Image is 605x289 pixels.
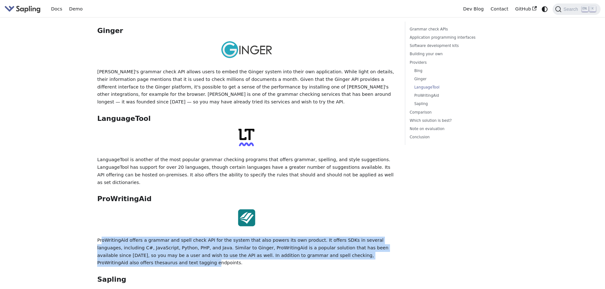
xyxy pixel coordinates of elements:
a: Grammar check APIs [410,26,496,32]
a: Software development kits [410,43,496,49]
a: Ginger [414,76,494,82]
a: LanguageTool [414,84,494,90]
a: Bing [414,68,494,74]
p: ProWritingAid offers a grammar and spell check API for the system that also powers its own produc... [97,237,396,267]
a: Comparison [410,109,496,115]
img: ProWritingAid [238,209,255,227]
p: [PERSON_NAME]'s grammar check API allows users to embed the Ginger system into their own applicat... [97,68,396,106]
kbd: K [589,6,596,12]
h3: ProWritingAid [97,195,396,203]
a: Contact [487,4,512,14]
a: Conclusion [410,134,496,140]
a: Note on evaluation [410,126,496,132]
a: GitHub [512,4,540,14]
p: LanguageTool is another of the most popular grammar checking programs that offers grammar, spelli... [97,156,396,186]
span: Search [561,7,582,12]
img: Sapling.ai [4,4,41,14]
a: Sapling [414,101,494,107]
a: Building your own [410,51,496,57]
h3: Ginger [97,27,396,35]
img: Ginger [221,41,272,58]
a: Application programming interfaces [410,35,496,41]
a: Which solution is best? [410,118,496,124]
h3: Sapling [97,275,396,284]
h3: LanguageTool [97,115,396,123]
a: Docs [48,4,66,14]
a: Sapling.ai [4,4,43,14]
button: Switch between dark and light mode (currently system mode) [540,4,549,14]
img: LanguageTool [239,129,254,146]
button: Search (Ctrl+K) [553,3,600,15]
a: Providers [410,60,496,66]
a: ProWritingAid [414,93,494,99]
a: Demo [66,4,86,14]
a: Dev Blog [460,4,487,14]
